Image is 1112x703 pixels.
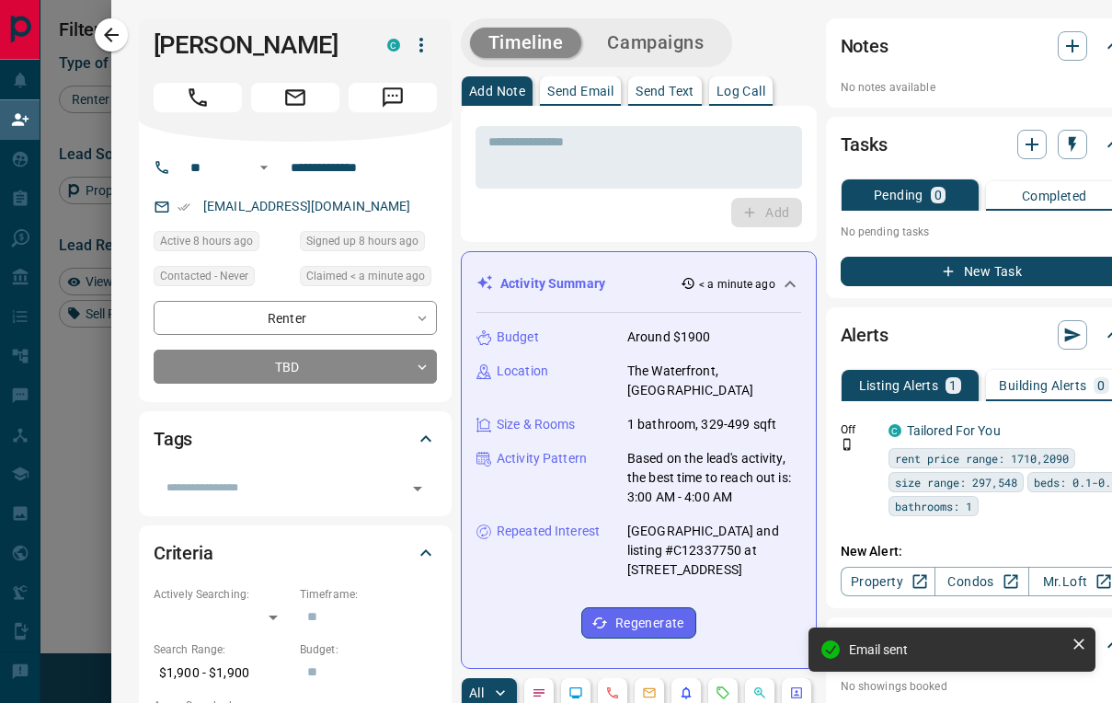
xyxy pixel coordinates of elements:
[627,449,801,507] p: Based on the lead's activity, the best time to reach out is: 3:00 AM - 4:00 AM
[154,586,291,603] p: Actively Searching:
[895,449,1069,467] span: rent price range: 1710,2090
[568,686,583,700] svg: Lead Browsing Activity
[849,642,1064,657] div: Email sent
[203,199,411,213] a: [EMAIL_ADDRESS][DOMAIN_NAME]
[497,362,548,381] p: Location
[716,686,730,700] svg: Requests
[497,328,539,347] p: Budget
[841,130,888,159] h2: Tasks
[405,476,430,501] button: Open
[154,531,437,575] div: Criteria
[907,423,1001,438] a: Tailored For You
[497,415,576,434] p: Size & Rooms
[999,379,1086,392] p: Building Alerts
[251,83,339,112] span: Email
[160,267,248,285] span: Contacted - Never
[178,201,190,213] svg: Email Verified
[300,231,437,257] div: Sun Aug 17 2025
[627,328,711,347] p: Around $1900
[154,417,437,461] div: Tags
[470,28,582,58] button: Timeline
[841,320,888,350] h2: Alerts
[300,266,437,292] div: Sun Aug 17 2025
[934,189,942,202] p: 0
[476,267,801,301] div: Activity Summary< a minute ago
[888,424,901,437] div: condos.ca
[859,379,939,392] p: Listing Alerts
[497,449,587,468] p: Activity Pattern
[841,31,888,61] h2: Notes
[605,686,620,700] svg: Calls
[154,83,242,112] span: Call
[874,189,923,202] p: Pending
[642,686,657,700] svg: Emails
[895,497,972,515] span: bathrooms: 1
[841,438,854,451] svg: Push Notification Only
[841,567,935,596] a: Property
[154,538,213,568] h2: Criteria
[160,232,253,250] span: Active 8 hours ago
[716,85,765,98] p: Log Call
[627,362,801,400] p: The Waterfront, [GEOGRAPHIC_DATA]
[300,641,437,658] p: Budget:
[500,274,605,294] p: Activity Summary
[636,85,694,98] p: Send Text
[154,231,291,257] div: Sun Aug 17 2025
[581,607,696,639] button: Regenerate
[154,424,192,454] h2: Tags
[154,301,437,335] div: Renter
[627,415,776,434] p: 1 bathroom, 329-499 sqft
[306,232,418,250] span: Signed up 8 hours ago
[841,421,877,438] p: Off
[469,85,525,98] p: Add Note
[300,586,437,603] p: Timeframe:
[949,379,957,392] p: 1
[1022,190,1087,202] p: Completed
[469,686,484,699] p: All
[1097,379,1105,392] p: 0
[154,30,360,60] h1: [PERSON_NAME]
[387,39,400,52] div: condos.ca
[627,522,801,580] p: [GEOGRAPHIC_DATA] and listing #C12337750 at [STREET_ADDRESS]
[532,686,546,700] svg: Notes
[789,686,804,700] svg: Agent Actions
[547,85,613,98] p: Send Email
[349,83,437,112] span: Message
[306,267,425,285] span: Claimed < a minute ago
[154,641,291,658] p: Search Range:
[154,658,291,688] p: $1,900 - $1,900
[699,276,775,293] p: < a minute ago
[497,522,600,541] p: Repeated Interest
[589,28,722,58] button: Campaigns
[895,473,1017,491] span: size range: 297,548
[253,156,275,179] button: Open
[154,350,437,384] div: TBD
[934,567,1029,596] a: Condos
[752,686,767,700] svg: Opportunities
[679,686,694,700] svg: Listing Alerts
